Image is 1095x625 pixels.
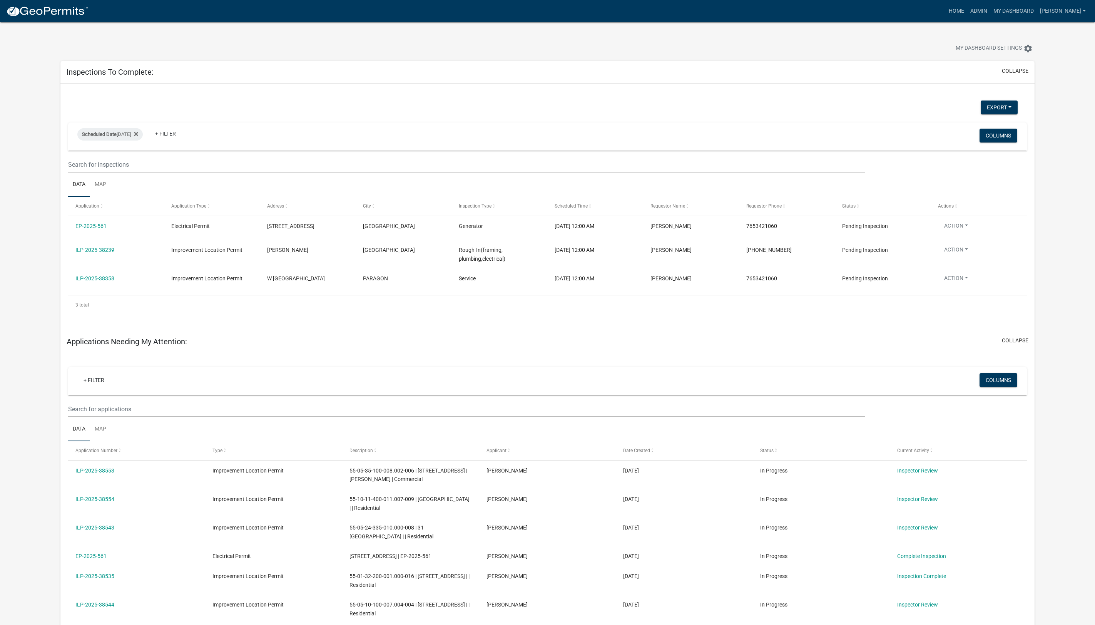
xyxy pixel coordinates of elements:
a: Map [90,173,111,197]
a: + Filter [149,127,182,141]
span: My Dashboard Settings [956,44,1022,53]
button: My Dashboard Settingssettings [950,41,1039,56]
span: In Progress [760,602,787,608]
span: In Progress [760,467,787,474]
datatable-header-cell: Inspection Type [451,197,547,215]
span: Improvement Location Permit [212,467,284,474]
datatable-header-cell: Description [342,441,479,460]
span: Current Activity [897,448,929,453]
a: ILP-2025-38543 [75,524,114,531]
span: Pending Inspection [842,247,888,253]
span: Application Type [171,203,206,209]
button: collapse [1002,67,1028,75]
span: Generator [459,223,483,229]
datatable-header-cell: Address [260,197,356,215]
span: Electrical Permit [171,223,210,229]
button: Action [938,246,974,257]
h5: Applications Needing My Attention: [67,337,187,346]
datatable-header-cell: Date Created [616,441,753,460]
a: ILP-2025-38554 [75,496,114,502]
a: ILP-2025-38535 [75,573,114,579]
span: Status [842,203,856,209]
span: Applicant [486,448,507,453]
i: settings [1023,44,1033,53]
div: 3 total [68,295,1027,315]
span: Type [212,448,222,453]
datatable-header-cell: City [356,197,451,215]
a: Admin [967,4,990,18]
a: ILP-2025-38358 [75,275,114,282]
span: Scheduled Date [82,131,117,137]
a: Inspector Review [897,467,938,474]
span: Actions [938,203,954,209]
datatable-header-cell: Requestor Phone [739,197,835,215]
button: Columns [980,373,1017,387]
button: Columns [980,129,1017,142]
span: 6835 WAVERLY RD | EP-2025-561 [349,553,431,559]
span: David Pierce [650,247,692,253]
span: 317-767-1853 [746,247,792,253]
button: collapse [1002,337,1028,345]
span: 08/11/2025, 12:00 AM [555,247,594,253]
span: In Progress [760,524,787,531]
a: Inspector Review [897,524,938,531]
span: Scheduled Time [555,203,588,209]
span: Date Created [623,448,650,453]
datatable-header-cell: Scheduled Time [547,197,643,215]
div: collapse [60,84,1035,330]
a: Home [946,4,967,18]
a: Inspection Complete [897,573,946,579]
span: Improvement Location Permit [212,524,284,531]
span: 55-01-32-200-001.000-016 | 40 Echo Lake Center Drive | | Residential [349,573,470,588]
span: Improvement Location Permit [212,602,284,608]
a: ILP-2025-38544 [75,602,114,608]
input: Search for applications [68,401,865,417]
span: MARTINSVILLE [363,223,415,229]
span: Pending Inspection [842,223,888,229]
a: ILP-2025-38239 [75,247,114,253]
span: 08/11/2025, 12:00 AM [555,223,594,229]
span: PERRY RD [267,247,308,253]
span: In Progress [760,553,787,559]
datatable-header-cell: Application Number [68,441,205,460]
button: Action [938,274,974,285]
span: Jason [486,467,528,474]
span: Application [75,203,99,209]
datatable-header-cell: Actions [931,197,1026,215]
span: 6835 WAVERLY RD [267,223,314,229]
a: Complete Inspection [897,553,946,559]
span: Larry Eakle [486,524,528,531]
span: Service [459,275,476,282]
datatable-header-cell: Type [205,441,342,460]
datatable-header-cell: Status [753,441,890,460]
a: EP-2025-561 [75,223,107,229]
button: Export [981,101,1018,114]
span: 08/08/2025 [623,467,639,474]
a: Map [90,417,111,442]
span: 08/07/2025 [623,496,639,502]
datatable-header-cell: Status [835,197,931,215]
span: Inspection Type [459,203,491,209]
span: Improvement Location Permit [212,573,284,579]
input: Search for inspections [68,157,865,173]
a: Inspector Review [897,602,938,608]
span: Improvement Location Permit [171,275,242,282]
span: 55-10-11-400-011.007-009 | SKUNK HOLLOW RD | | Residential [349,496,470,511]
span: Description [349,448,373,453]
datatable-header-cell: Application Type [164,197,260,215]
a: Data [68,417,90,442]
a: Inspector Review [897,496,938,502]
span: Improvement Location Permit [171,247,242,253]
a: My Dashboard [990,4,1037,18]
span: 55-05-35-100-008.002-006 | 6801 S R 67 NORTH | Jason Bosaw | Commercial [349,467,467,483]
span: Kyle Everett [486,602,528,608]
datatable-header-cell: Application [68,197,164,215]
span: 7653421060 [746,223,777,229]
span: Rough-In(framing, plumbing,electrical) [459,247,505,262]
span: 55-05-24-335-010.000-008 | 31 BROOKLYN CT | | Residential [349,524,433,540]
a: [PERSON_NAME] [1037,4,1089,18]
span: Status [760,448,774,453]
button: Action [938,222,974,233]
a: + Filter [77,373,110,387]
span: PARAGON [363,275,388,282]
